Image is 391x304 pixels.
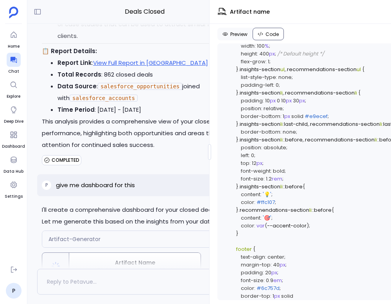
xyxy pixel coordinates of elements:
[263,269,264,276] span: :
[241,105,261,112] span: position
[280,136,283,143] span: li
[264,105,283,112] span: relative
[303,136,304,143] span: ,
[241,269,263,276] span: padding
[266,175,272,182] span: 1.2
[265,31,279,38] span: Code
[257,50,258,57] span: :
[265,253,266,261] span: :
[275,50,276,57] span: ;
[296,128,297,136] span: ;
[241,175,264,182] span: font-size
[278,73,292,81] span: none
[241,222,254,229] span: color
[265,269,271,276] span: 20
[263,97,264,104] span: :
[255,42,256,50] span: :
[241,42,255,50] span: width
[382,120,383,128] span: :
[271,261,272,268] span: :
[236,120,239,128] span: }
[241,159,249,167] span: top
[280,113,282,120] span: :
[264,144,286,151] span: absolute
[281,97,286,104] span: 10
[241,253,265,261] span: text-align
[254,152,255,159] span: ;
[274,292,280,300] span: px
[2,128,25,150] a: Dashboard
[236,66,239,73] span: }
[45,182,48,188] span: P
[241,277,264,284] span: font-size
[273,167,285,175] span: bold
[7,28,21,50] a: Home
[286,144,287,151] span: ;
[261,144,262,151] span: :
[256,198,275,206] span: #ffc107
[241,81,273,89] span: padding-left
[254,284,255,292] span: :
[284,253,285,261] span: ;
[256,222,265,229] span: var
[293,97,299,104] span: 30
[253,245,255,253] span: {
[269,42,270,50] span: ;
[7,43,21,50] span: Home
[307,222,309,229] span: )
[241,97,263,104] span: padding
[264,277,265,284] span: :
[57,69,248,80] li: : 862 closed deals
[283,128,296,136] span: none
[7,93,21,100] span: Explore
[57,59,92,67] strong: Report Link
[309,222,310,229] span: ;
[4,103,23,125] a: Deep Dive
[52,157,79,163] span: COMPLETED
[9,7,18,18] img: petavue logo
[4,168,23,175] span: Data Hub
[7,68,21,75] span: Chat
[283,113,284,120] span: 1
[259,50,269,57] span: 400
[284,113,290,120] span: px
[305,97,306,104] span: ;
[241,152,249,159] span: left
[254,198,255,206] span: :
[285,66,286,73] span: ,
[358,89,361,97] span: {
[241,198,254,206] span: color
[273,292,274,300] span: 1
[277,50,324,57] span: /* Default height */
[280,128,282,136] span: :
[291,113,303,120] span: solid
[283,120,284,128] span: :
[355,89,357,97] span: li
[266,277,273,284] span: 0.9
[280,89,283,97] span: li
[263,191,271,198] span: '💡'
[282,277,283,284] span: ;
[328,113,329,120] span: ;
[4,118,23,125] span: Deep Dive
[241,73,276,81] span: list-style-type
[241,292,270,300] span: border-top
[236,230,239,237] span: }
[93,59,208,67] a: View Full Report in [GEOGRAPHIC_DATA]
[273,277,282,284] span: em
[98,83,182,90] code: salesforce_opportunities
[251,152,254,159] span: 0
[280,120,283,128] span: li
[271,269,277,276] span: px
[264,175,265,182] span: :
[277,269,278,276] span: ;
[263,214,271,222] span: '🎯'
[283,89,284,97] span: ,
[241,144,261,151] span: position
[308,120,309,128] span: ,
[275,198,276,206] span: ;
[276,73,277,81] span: :
[57,104,248,116] li: : [DATE] - [DATE]
[241,261,271,268] span: margin-top
[6,283,22,299] a: P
